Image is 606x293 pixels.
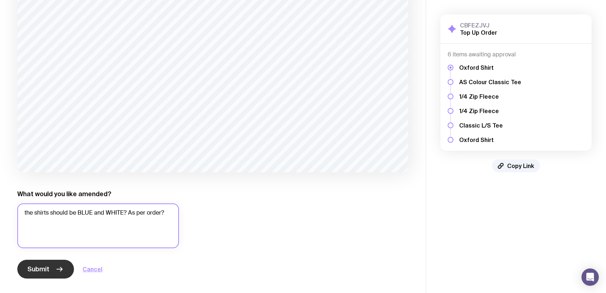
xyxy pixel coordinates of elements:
[17,260,74,279] button: Submit
[459,78,521,86] h5: AS Colour Classic Tee
[581,268,599,286] div: Open Intercom Messenger
[507,162,534,169] span: Copy Link
[492,159,540,172] button: Copy Link
[459,136,521,143] h5: Oxford Shirt
[460,29,497,36] h2: Top Up Order
[460,22,497,29] h3: CBFEZJVJ
[27,265,49,273] span: Submit
[83,265,102,273] button: Cancel
[459,122,521,129] h5: Classic L/S Tee
[459,64,521,71] h5: Oxford Shirt
[17,190,111,198] label: What would you like amended?
[448,51,584,58] h4: 6 items awaiting approval
[459,107,521,115] h5: 1/4 Zip Fleece
[459,93,521,100] h5: 1/4 Zip Fleece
